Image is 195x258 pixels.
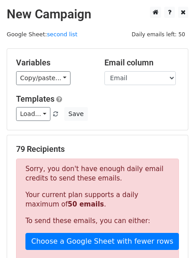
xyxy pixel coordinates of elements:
[25,233,179,250] a: Choose a Google Sheet with fewer rows
[104,58,179,68] h5: Email column
[25,216,170,226] p: To send these emails, you can either:
[150,215,195,258] iframe: Chat Widget
[129,31,188,38] a: Daily emails left: 50
[64,107,87,121] button: Save
[25,164,170,183] p: Sorry, you don't have enough daily email credits to send these emails.
[16,94,54,103] a: Templates
[25,190,170,209] p: Your current plan supports a daily maximum of .
[16,58,91,68] h5: Variables
[16,107,50,121] a: Load...
[16,71,71,85] a: Copy/paste...
[16,144,179,154] h5: 79 Recipients
[68,200,104,208] strong: 50 emails
[47,31,77,38] a: second list
[7,31,77,38] small: Google Sheet:
[129,30,188,39] span: Daily emails left: 50
[7,7,188,22] h2: New Campaign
